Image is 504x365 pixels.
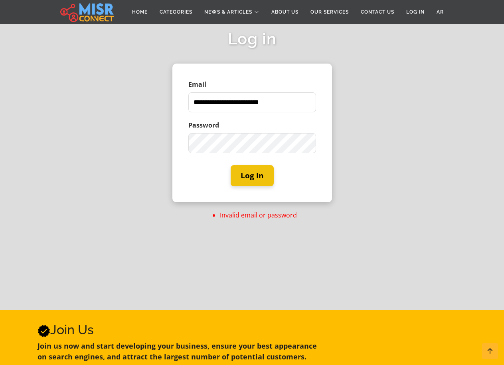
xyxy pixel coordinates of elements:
span: News & Articles [204,8,252,16]
svg: Verified account [38,325,50,337]
button: Log in [231,165,274,186]
h2: Join Us [38,322,320,337]
a: Log in [400,4,431,20]
a: Our Services [304,4,355,20]
a: Contact Us [355,4,400,20]
label: Email [188,80,316,89]
a: News & Articles [198,4,265,20]
li: Invalid email or password [220,210,297,220]
a: About Us [265,4,304,20]
h2: Log in [228,29,277,48]
a: Categories [154,4,198,20]
p: Join us now and start developing your business, ensure your best appearance on search engines, an... [38,341,320,362]
label: Password [188,120,316,130]
img: main.misr_connect [60,2,114,22]
a: AR [431,4,450,20]
a: Home [126,4,154,20]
